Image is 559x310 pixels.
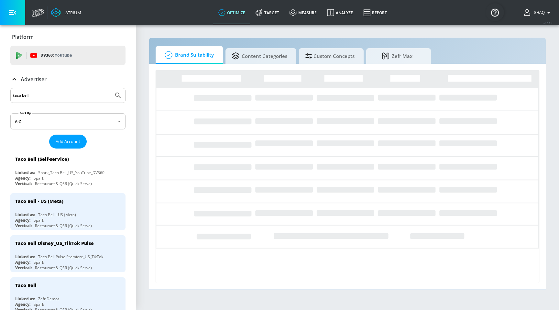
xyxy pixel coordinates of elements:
[15,265,32,271] div: Vertical:
[10,151,126,188] div: Taco Bell (Self-service)Linked as:Spark_Taco Bell_US_YouTube_DV360Agency:SparkVertical:Restaurant...
[10,28,126,46] div: Platform
[34,217,44,223] div: Spark
[322,1,358,24] a: Analyze
[284,1,322,24] a: measure
[10,235,126,272] div: Taco Bell Disney_US_TikTok PulseLinked as:Taco Bell Pulse Premiere_US_TikTokAgency:SparkVertical:...
[10,193,126,230] div: Taco Bell - US (Meta)Linked as:Taco Bell - US (Meta)Agency:SparkVertical:Restaurant & QSR (Quick ...
[34,175,44,181] div: Spark
[305,48,355,64] span: Custom Concepts
[232,48,287,64] span: Content Categories
[531,10,545,15] span: login as: shaquille.huang@zefr.com
[15,212,35,217] div: Linked as:
[15,156,69,162] div: Taco Bell (Self-service)
[15,175,30,181] div: Agency:
[12,33,34,40] p: Platform
[250,1,284,24] a: Target
[38,254,103,260] div: Taco Bell Pulse Premiere_US_TikTok
[486,3,504,21] button: Open Resource Center
[40,52,72,59] p: DV360:
[15,198,63,204] div: Taco Bell - US (Meta)
[15,223,32,228] div: Vertical:
[373,48,422,64] span: Zefr Max
[34,302,44,307] div: Spark
[10,113,126,129] div: A-Z
[15,296,35,302] div: Linked as:
[38,212,76,217] div: Taco Bell - US (Meta)
[55,52,72,59] p: Youtube
[111,88,125,103] button: Submit Search
[543,21,553,25] span: v 4.25.4
[358,1,392,24] a: Report
[18,111,32,115] label: Sort By
[49,135,87,149] button: Add Account
[524,9,553,17] button: Shaq
[15,240,94,246] div: Taco Bell Disney_US_TikTok Pulse
[34,260,44,265] div: Spark
[38,170,104,175] div: Spark_Taco Bell_US_YouTube_DV360
[13,91,111,100] input: Search by name
[56,138,80,145] span: Add Account
[15,282,37,288] div: Taco Bell
[35,223,92,228] div: Restaurant & QSR (Quick Serve)
[162,47,214,63] span: Brand Suitability
[38,296,60,302] div: Zefr Demos
[15,217,30,223] div: Agency:
[15,254,35,260] div: Linked as:
[10,70,126,88] div: Advertiser
[15,260,30,265] div: Agency:
[15,170,35,175] div: Linked as:
[35,181,92,186] div: Restaurant & QSR (Quick Serve)
[10,46,126,65] div: DV360: Youtube
[15,302,30,307] div: Agency:
[35,265,92,271] div: Restaurant & QSR (Quick Serve)
[15,181,32,186] div: Vertical:
[63,10,81,16] div: Atrium
[21,76,47,83] p: Advertiser
[51,8,81,17] a: Atrium
[213,1,250,24] a: optimize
